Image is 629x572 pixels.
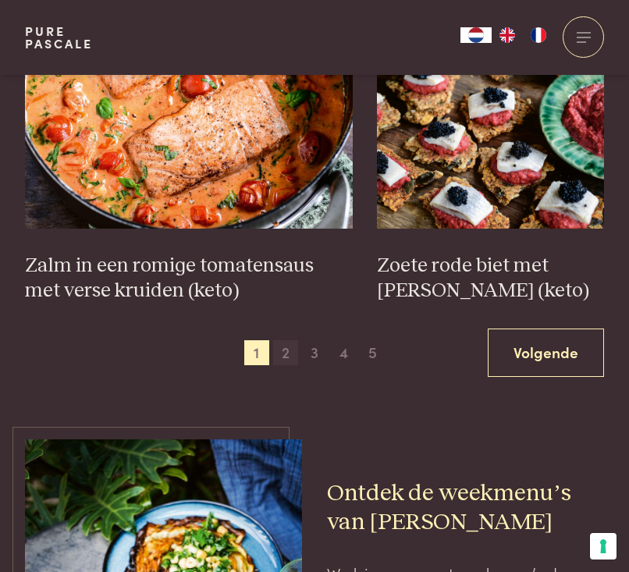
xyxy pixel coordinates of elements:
a: FR [523,27,554,43]
h2: Ontdek de weekmenu’s van [PERSON_NAME] [327,479,604,537]
a: Volgende [488,329,604,378]
h3: Zoete rode biet met [PERSON_NAME] (keto) [377,254,604,304]
a: NL [460,27,492,43]
span: 4 [331,340,356,365]
div: Language [460,27,492,43]
ul: Language list [492,27,554,43]
h3: Zalm in een romige tomatensaus met verse kruiden (keto) [25,254,353,304]
span: 5 [360,340,385,365]
aside: Language selected: Nederlands [460,27,554,43]
a: EN [492,27,523,43]
span: 2 [273,340,298,365]
span: 1 [244,340,269,365]
span: 3 [302,340,327,365]
img: Zalm in een romige tomatensaus met verse kruiden (keto) [25,10,353,229]
img: Zoete rode biet met zure haring (keto) [377,10,604,229]
a: PurePascale [25,25,93,50]
a: Zoete rode biet met zure haring (keto) Zoete rode biet met [PERSON_NAME] (keto) [377,10,604,304]
button: Uw voorkeuren voor toestemming voor trackingtechnologieën [590,533,617,560]
a: Zalm in een romige tomatensaus met verse kruiden (keto) Zalm in een romige tomatensaus met verse ... [25,10,353,304]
